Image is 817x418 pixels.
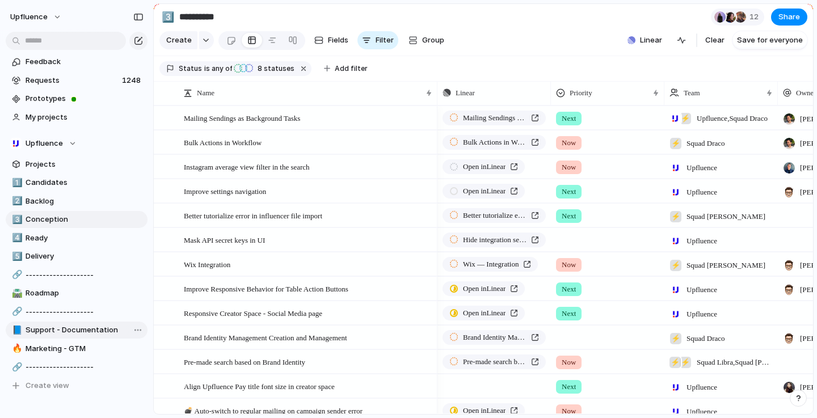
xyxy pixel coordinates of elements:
span: Support - Documentation [26,324,144,336]
button: Group [403,31,450,49]
span: -------------------- [26,306,144,318]
div: 📘 [12,324,20,337]
span: Roadmap [26,288,144,299]
span: Open in Linear [463,161,506,172]
span: Linear [456,87,475,99]
span: Open in Linear [463,185,506,197]
span: Next [562,284,576,295]
a: Projects [6,156,148,173]
span: Conception [26,214,144,225]
a: Hide integration secret keys [443,233,546,247]
div: ⚡ [680,113,691,124]
button: Create view [6,377,148,394]
span: Prototypes [26,93,144,104]
span: -------------------- [26,361,144,373]
span: Bulk Actions in Workflow [184,136,262,149]
span: Now [562,259,576,271]
div: 1️⃣ [12,176,20,189]
span: Upfluence [687,309,717,320]
span: any of [210,64,232,74]
a: Open inLinear [443,159,525,174]
a: 5️⃣Delivery [6,248,148,265]
span: Delivery [26,251,144,262]
button: Linear [623,32,667,49]
span: 💣 Auto-switch to regular mailing on campaign sender error [184,404,363,417]
a: Bulk Actions in Workflow [443,135,546,150]
button: 8 statuses [233,62,297,75]
span: Next [562,210,576,222]
span: Requests [26,75,119,86]
span: Improve settings navigation [184,184,266,197]
div: 3️⃣ [12,213,20,226]
span: Now [562,162,576,173]
span: Open in Linear [463,283,506,294]
button: 5️⃣ [10,251,22,262]
div: 4️⃣ [12,231,20,244]
div: 🔥Marketing - GTM [6,340,148,357]
button: 🔗 [10,361,22,373]
span: Squad [PERSON_NAME] [687,260,765,271]
span: Add filter [335,64,368,74]
span: Now [562,357,576,368]
div: 🔗-------------------- [6,358,148,375]
span: Mailing Sendings as Background Tasks [184,111,300,124]
div: 🔥 [12,342,20,355]
a: Open inLinear [443,281,525,296]
div: ⚡ [670,333,681,344]
span: Upfluence [687,406,717,417]
button: isany of [202,62,234,75]
span: Pre-made search based on Brand Identity [463,356,527,368]
span: Marketing - GTM [26,343,144,354]
span: Instagram average view filter in the search [184,160,310,173]
span: Next [562,186,576,197]
button: Save for everyone [732,31,807,49]
span: Create [166,35,192,46]
span: Fields [328,35,348,46]
button: 📘 [10,324,22,336]
a: Feedback [6,53,148,70]
span: Clear [705,35,725,46]
span: 8 [254,64,264,73]
span: Squad Draco [687,333,725,344]
span: Mailing Sendings as Background Tasks [463,112,527,124]
span: Squad Libra , Squad [PERSON_NAME] [697,357,773,368]
span: Projects [26,159,144,170]
span: Upfluence , Squad Draco [697,113,768,124]
span: Next [562,113,576,124]
div: 1️⃣Candidates [6,174,148,191]
span: Upfluence [687,162,717,174]
span: Upfluence [687,235,717,247]
button: 🔗 [10,306,22,318]
a: 🛣️Roadmap [6,285,148,302]
div: 📘Support - Documentation [6,322,148,339]
div: ⚡ [670,138,681,149]
div: ⚡ [680,357,691,368]
div: 🔗-------------------- [6,303,148,320]
span: -------------------- [26,269,144,281]
span: Upfluence [687,187,717,198]
button: 4️⃣ [10,233,22,244]
span: 12 [749,11,762,23]
div: 3️⃣Conception [6,211,148,228]
a: Open inLinear [443,306,525,320]
a: Requests1248 [6,72,148,89]
a: Better tutorialize error in influencer file import [443,208,546,223]
span: Wix — Integration [463,259,519,270]
span: Responsive Creator Space - Social Media page [184,306,322,319]
div: 🔗 [12,305,20,318]
a: My projects [6,109,148,126]
span: Owner [796,87,816,99]
button: 🔥 [10,343,22,354]
span: Upfluence [10,11,48,23]
button: 3️⃣ [159,8,177,26]
div: 🔗 [12,361,20,374]
div: 5️⃣ [12,250,20,263]
a: 2️⃣Backlog [6,193,148,210]
span: Feedback [26,56,144,67]
button: Create [159,31,197,49]
div: 🔗-------------------- [6,267,148,284]
a: Pre-made search based on Brand Identity [443,354,546,369]
div: ⚡ [669,357,681,368]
